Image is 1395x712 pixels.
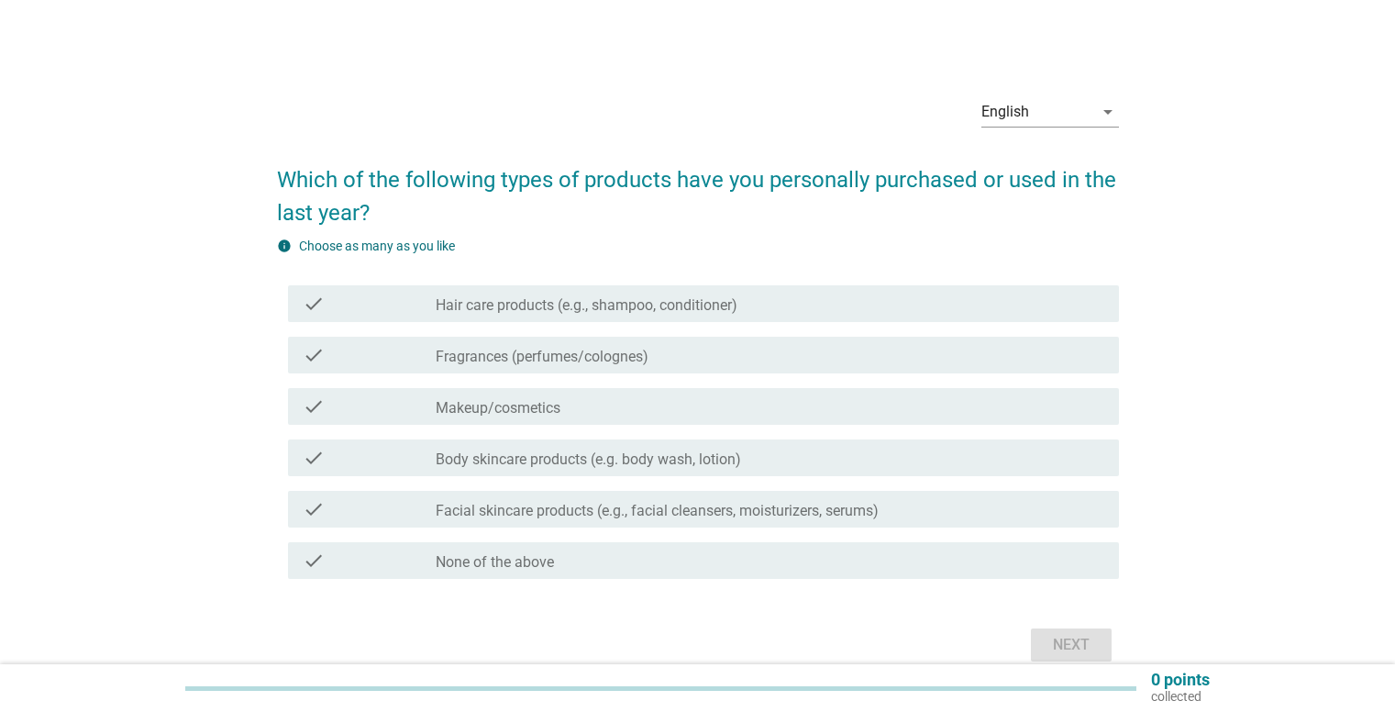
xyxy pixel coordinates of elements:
i: check [303,498,325,520]
label: Hair care products (e.g., shampoo, conditioner) [436,296,737,315]
div: English [981,104,1029,120]
label: Choose as many as you like [299,239,455,253]
label: Body skincare products (e.g. body wash, lotion) [436,451,741,469]
i: check [303,344,325,366]
p: collected [1151,688,1210,705]
i: check [303,395,325,417]
label: Facial skincare products (e.g., facial cleansers, moisturizers, serums) [436,502,879,520]
i: check [303,293,325,315]
p: 0 points [1151,672,1210,688]
label: None of the above [436,553,554,572]
i: check [303,447,325,469]
i: arrow_drop_down [1097,101,1119,123]
i: check [303,550,325,572]
label: Makeup/cosmetics [436,399,560,417]
label: Fragrances (perfumes/colognes) [436,348,648,366]
i: info [277,239,292,253]
h2: Which of the following types of products have you personally purchased or used in the last year? [277,145,1119,229]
